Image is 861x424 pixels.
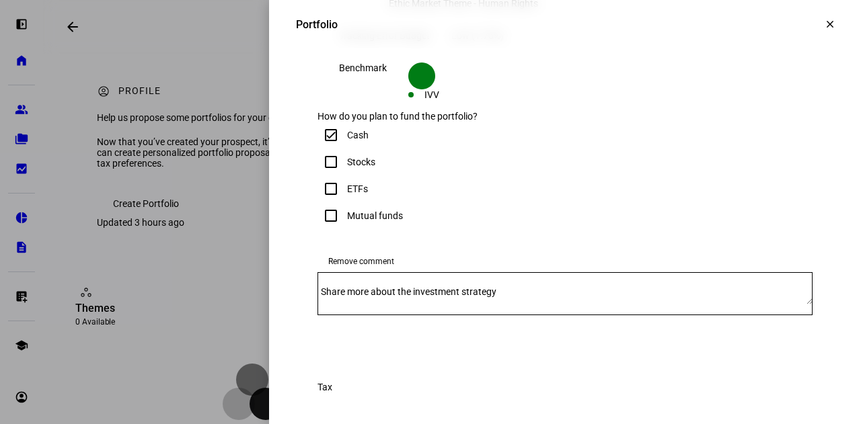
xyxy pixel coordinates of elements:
div: Cash [347,130,369,140]
div: Mutual funds [347,210,403,221]
div: Tax [317,382,332,392]
div: ETFs [347,183,368,194]
div: How do you plan to fund the portfolio? [317,111,664,122]
mat-label: Share more about the investment strategy [321,286,496,297]
button: Remove comment [317,251,405,272]
span: Remove comment [328,251,394,272]
mat-icon: clear [824,18,836,30]
div: Portfolio [296,18,338,31]
div: Stocks [347,157,375,167]
div: IVV [424,89,439,100]
div: Benchmark [339,62,387,73]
